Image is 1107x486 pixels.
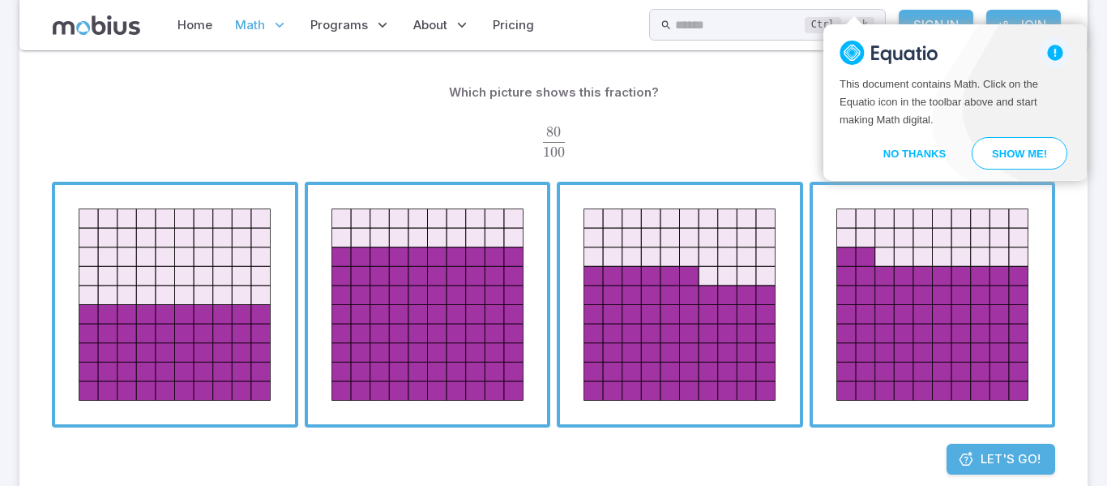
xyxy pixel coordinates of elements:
[981,450,1041,468] span: Let's Go!
[805,15,874,35] div: +
[899,10,973,41] a: Sign In
[488,6,539,44] a: Pricing
[543,144,565,161] span: 100
[413,16,447,34] span: About
[947,444,1055,475] a: Let's Go!
[986,10,1061,41] a: Join
[235,16,265,34] span: Math
[805,17,841,33] kbd: Ctrl
[310,16,368,34] span: Programs
[173,6,217,44] a: Home
[546,123,561,140] span: 80
[565,127,566,146] span: ​
[449,84,659,101] p: Which picture shows this fraction?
